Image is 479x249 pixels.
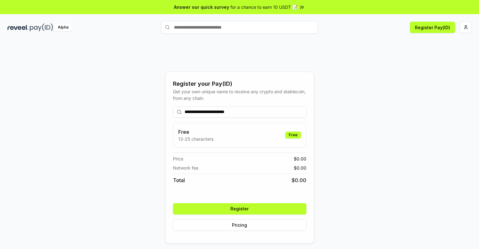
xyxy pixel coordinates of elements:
[285,132,301,138] div: Free
[173,155,183,162] span: Price
[178,136,213,142] p: 13-25 characters
[54,24,72,31] div: Alpha
[230,4,298,10] span: for a chance to earn 10 USDT 📝
[292,176,306,184] span: $ 0.00
[294,165,306,171] span: $ 0.00
[30,24,53,31] img: pay_id
[294,155,306,162] span: $ 0.00
[173,79,306,88] div: Register your Pay(ID)
[410,22,455,33] button: Register Pay(ID)
[173,203,306,214] button: Register
[178,128,213,136] h3: Free
[173,176,185,184] span: Total
[8,24,29,31] img: reveel_dark
[173,88,306,101] div: Get your own unique name to receive any crypto and stablecoin, from any chain
[173,165,198,171] span: Network fee
[173,219,306,231] button: Pricing
[174,4,229,10] span: Answer our quick survey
